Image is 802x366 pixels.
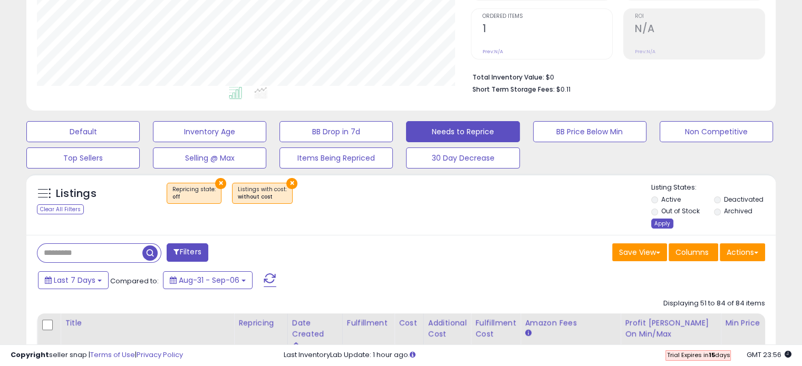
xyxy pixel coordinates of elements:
th: The percentage added to the cost of goods (COGS) that forms the calculator for Min & Max prices. [621,313,721,355]
p: Listing States: [651,183,776,193]
div: Repricing [238,318,283,329]
button: Inventory Age [153,121,266,142]
a: Terms of Use [90,350,135,360]
label: Active [661,195,681,204]
a: Privacy Policy [137,350,183,360]
button: Filters [167,243,208,262]
div: Min Price [725,318,779,329]
div: Apply [651,219,673,229]
button: 30 Day Decrease [406,147,519,169]
div: Amazon Fees [525,318,616,329]
span: Last 7 Days [54,275,95,285]
button: Save View [612,243,667,261]
span: Columns [675,247,709,258]
button: BB Drop in 7d [279,121,393,142]
button: Non Competitive [660,121,773,142]
span: $0.11 [556,84,571,94]
h2: 1 [482,23,612,37]
label: Deactivated [723,195,763,204]
div: Fulfillment [347,318,390,329]
div: Fulfillment Cost [475,318,516,340]
button: Items Being Repriced [279,147,393,169]
small: Amazon Fees. [525,329,531,338]
span: 2025-09-14 23:56 GMT [747,350,791,360]
span: Listings with cost : [238,185,287,201]
h2: N/A [635,23,765,37]
div: seller snap | | [11,350,183,360]
button: × [215,178,226,189]
div: Clear All Filters [37,204,84,214]
b: 15 [708,351,714,359]
small: Prev: N/A [482,48,503,55]
div: Displaying 51 to 84 of 84 items [663,299,765,309]
div: without cost [238,193,287,201]
b: Total Inventory Value: [472,73,544,82]
strong: Copyright [11,350,49,360]
button: Actions [720,243,765,261]
div: Additional Cost [428,318,467,340]
label: Out of Stock [661,206,700,215]
div: Profit [PERSON_NAME] on Min/Max [625,318,716,340]
button: Aug-31 - Sep-06 [163,271,253,289]
button: Needs to Reprice [406,121,519,142]
small: Prev: N/A [635,48,655,55]
label: Archived [723,206,752,215]
button: Top Sellers [26,147,140,169]
span: Aug-31 - Sep-06 [179,275,239,285]
div: off [172,193,216,201]
button: Last 7 Days [38,271,109,289]
li: $0 [472,70,757,83]
button: Columns [669,243,718,261]
button: × [286,178,297,189]
div: Cost [399,318,419,329]
button: Default [26,121,140,142]
div: Date Created [292,318,338,340]
span: Compared to: [110,276,159,286]
span: Trial Expires in days [666,351,730,359]
span: ROI [635,14,765,19]
h5: Listings [56,186,96,201]
div: Last InventoryLab Update: 1 hour ago. [284,350,791,360]
span: Repricing state : [172,185,216,201]
span: Ordered Items [482,14,612,19]
button: Selling @ Max [153,147,266,169]
b: Short Term Storage Fees: [472,85,555,94]
div: Title [65,318,229,329]
button: BB Price Below Min [533,121,646,142]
